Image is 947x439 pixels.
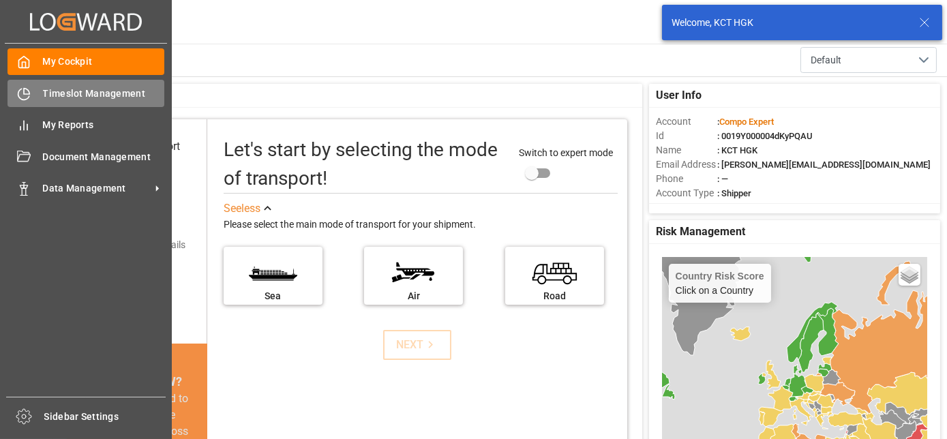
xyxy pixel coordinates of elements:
[43,150,165,164] span: Document Management
[719,117,774,127] span: Compo Expert
[7,80,164,106] a: Timeslot Management
[672,16,906,30] div: Welcome, KCT HGK
[519,147,613,158] span: Switch to expert mode
[717,174,728,184] span: : —
[656,115,717,129] span: Account
[224,217,618,233] div: Please select the main mode of transport for your shipment.
[811,53,841,67] span: Default
[656,143,717,157] span: Name
[656,172,717,186] span: Phone
[43,87,165,101] span: Timeslot Management
[717,188,751,198] span: : Shipper
[656,224,745,240] span: Risk Management
[230,289,316,303] div: Sea
[656,87,702,104] span: User Info
[800,47,937,73] button: open menu
[43,118,165,132] span: My Reports
[717,131,813,141] span: : 0019Y000004dKyPQAU
[224,136,506,193] div: Let's start by selecting the mode of transport!
[717,145,757,155] span: : KCT HGK
[7,48,164,75] a: My Cockpit
[656,186,717,200] span: Account Type
[43,55,165,69] span: My Cockpit
[717,160,931,170] span: : [PERSON_NAME][EMAIL_ADDRESS][DOMAIN_NAME]
[396,337,438,353] div: NEXT
[43,181,151,196] span: Data Management
[899,264,920,286] a: Layers
[383,330,451,360] button: NEXT
[656,157,717,172] span: Email Address
[676,271,764,296] div: Click on a Country
[656,129,717,143] span: Id
[44,410,166,424] span: Sidebar Settings
[512,289,597,303] div: Road
[371,289,456,303] div: Air
[224,200,260,217] div: See less
[676,271,764,282] h4: Country Risk Score
[717,117,774,127] span: :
